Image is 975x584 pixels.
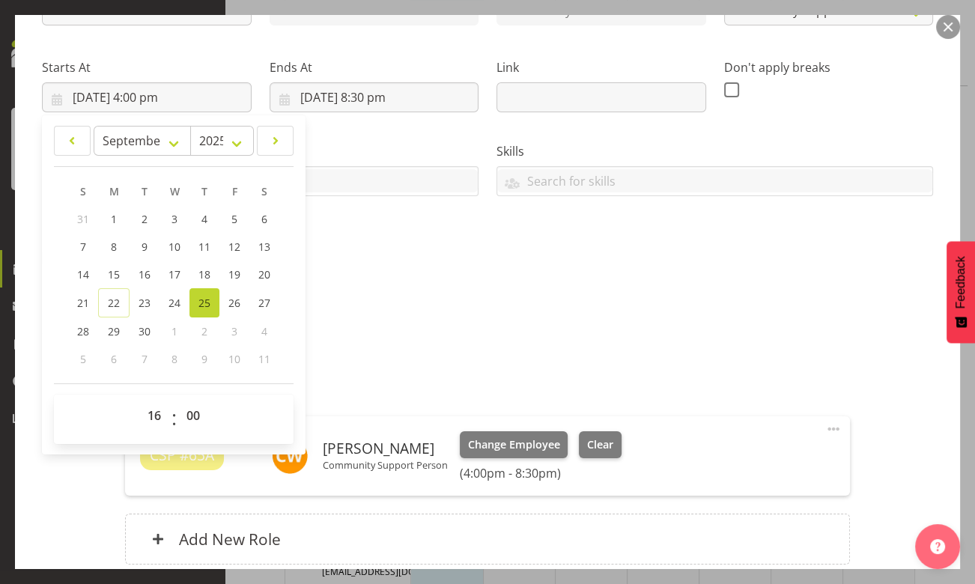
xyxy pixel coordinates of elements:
[261,184,267,198] span: S
[109,184,119,198] span: M
[80,184,86,198] span: S
[160,205,189,233] a: 3
[270,82,479,112] input: Click to select...
[179,529,281,549] h6: Add New Role
[201,324,207,338] span: 2
[201,352,207,366] span: 9
[468,437,560,453] span: Change Employee
[150,445,214,466] span: CSP #65A
[198,267,210,282] span: 18
[170,184,180,198] span: W
[68,288,98,317] a: 21
[42,58,252,76] label: Starts At
[42,323,933,341] p: #65a
[249,233,279,261] a: 13
[249,288,279,317] a: 27
[171,324,177,338] span: 1
[171,212,177,226] span: 3
[198,240,210,254] span: 11
[160,261,189,288] a: 17
[42,288,933,305] h5: Description
[77,212,89,226] span: 31
[171,401,177,438] span: :
[168,267,180,282] span: 17
[171,352,177,366] span: 8
[130,205,160,233] a: 2
[258,240,270,254] span: 13
[108,296,120,310] span: 22
[125,380,850,398] h5: Roles
[232,184,237,198] span: F
[108,267,120,282] span: 15
[930,539,945,554] img: help-xxl-2.png
[168,240,180,254] span: 10
[80,240,86,254] span: 7
[460,466,622,481] h6: (4:00pm - 8:30pm)
[270,58,479,76] label: Ends At
[98,317,130,345] a: 29
[139,267,151,282] span: 16
[579,431,622,458] button: Clear
[228,267,240,282] span: 19
[189,205,219,233] a: 4
[219,205,249,233] a: 5
[98,205,130,233] a: 1
[68,233,98,261] a: 7
[219,261,249,288] a: 19
[77,296,89,310] span: 21
[189,261,219,288] a: 18
[323,440,448,457] h6: [PERSON_NAME]
[947,241,975,343] button: Feedback - Show survey
[68,317,98,345] a: 28
[98,233,130,261] a: 8
[80,352,86,366] span: 5
[98,261,130,288] a: 15
[496,58,706,76] label: Link
[272,438,308,474] img: cindy-walters11379.jpg
[258,352,270,366] span: 11
[497,169,932,192] input: Search for skills
[168,296,180,310] span: 24
[130,261,160,288] a: 16
[142,240,148,254] span: 9
[496,142,933,160] label: Skills
[249,205,279,233] a: 6
[201,184,207,198] span: T
[258,296,270,310] span: 27
[228,296,240,310] span: 26
[724,58,934,76] label: Don't apply breaks
[587,437,613,453] span: Clear
[108,324,120,338] span: 29
[130,288,160,317] a: 23
[258,267,270,282] span: 20
[98,288,130,317] a: 22
[189,233,219,261] a: 11
[142,184,148,198] span: T
[261,324,267,338] span: 4
[323,459,448,471] p: Community Support Person
[142,212,148,226] span: 2
[111,212,117,226] span: 1
[77,324,89,338] span: 28
[219,233,249,261] a: 12
[142,352,148,366] span: 7
[228,240,240,254] span: 12
[201,212,207,226] span: 4
[219,288,249,317] a: 26
[231,324,237,338] span: 3
[130,317,160,345] a: 30
[130,233,160,261] a: 9
[68,261,98,288] a: 14
[189,288,219,317] a: 25
[42,82,252,112] input: Click to select...
[228,352,240,366] span: 10
[231,212,237,226] span: 5
[954,256,968,308] span: Feedback
[111,352,117,366] span: 6
[77,267,89,282] span: 14
[160,233,189,261] a: 10
[460,431,568,458] button: Change Employee
[249,261,279,288] a: 20
[139,324,151,338] span: 30
[160,288,189,317] a: 24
